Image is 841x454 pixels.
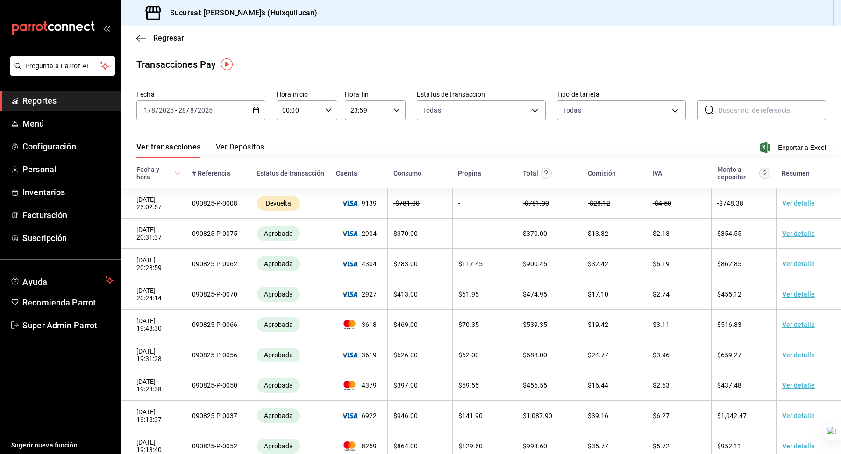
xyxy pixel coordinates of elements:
span: Recomienda Parrot [22,296,114,309]
span: $ 474.95 [523,291,547,298]
a: Ver detalle [782,442,815,450]
span: - $ 781.00 [393,199,420,207]
span: 4379 [336,381,382,390]
span: Super Admin Parrot [22,319,114,332]
span: $ 5.72 [653,442,670,450]
span: $ 952.11 [717,442,741,450]
input: -- [190,106,194,114]
div: Total [523,170,538,177]
span: 3619 [336,351,382,359]
div: Resumen [782,170,810,177]
span: $ 3.11 [653,321,670,328]
td: - [452,219,517,249]
span: / [194,106,197,114]
div: Consumo [393,170,421,177]
button: Ver transacciones [136,142,201,158]
label: Hora fin [345,91,406,98]
span: Facturación [22,209,114,221]
a: Ver detalle [782,412,815,419]
span: - $ 4.50 [653,199,671,207]
div: Transacciones cobradas de manera exitosa. [257,348,300,362]
a: Ver detalle [782,260,815,268]
span: $ 370.00 [523,230,547,237]
span: Pregunta a Parrot AI [25,61,100,71]
span: Aprobada [260,260,297,268]
td: 090825-P-0008 [186,188,251,219]
span: $ 900.45 [523,260,547,268]
span: $ 783.00 [393,260,418,268]
label: Fecha [136,91,265,98]
span: $ 24.77 [588,351,608,359]
span: $ 1,087.90 [523,412,552,419]
span: $ 469.00 [393,321,418,328]
span: $ 117.45 [458,260,483,268]
span: - $ 748.38 [717,199,743,207]
span: $ 39.16 [588,412,608,419]
span: Todas [423,106,441,115]
span: $ 516.83 [717,321,741,328]
span: $ 32.42 [588,260,608,268]
div: Transacciones cobradas de manera exitosa. [257,226,300,241]
span: Configuración [22,140,114,153]
div: Estatus de transacción [257,170,324,177]
div: Transacciones cobradas de manera exitosa. [257,378,300,393]
span: $ 13.32 [588,230,608,237]
h3: Sucursal: [PERSON_NAME]’s (Huixquilucan) [163,7,317,19]
span: Fecha y hora [136,166,181,181]
label: Tipo de tarjeta [557,91,686,98]
span: $ 16.44 [588,382,608,389]
span: 2904 [336,230,382,237]
a: Ver detalle [782,199,815,207]
span: $ 455.12 [717,291,741,298]
label: Estatus de transacción [417,91,546,98]
a: Ver detalle [782,230,815,237]
span: $ 17.10 [588,291,608,298]
td: [DATE] 19:48:30 [121,310,186,340]
td: [DATE] 19:28:38 [121,370,186,401]
span: 6922 [336,412,382,419]
svg: Este es el monto resultante del total pagado menos comisión e IVA. Esta será la parte que se depo... [759,168,770,179]
span: $ 456.55 [523,382,547,389]
span: $ 437.48 [717,382,741,389]
span: $ 1,042.47 [717,412,747,419]
span: Aprobada [260,412,297,419]
div: navigation tabs [136,142,264,158]
span: 9139 [336,199,382,207]
span: 3618 [336,320,382,329]
span: Ayuda [22,275,101,286]
button: Exportar a Excel [762,142,826,153]
label: Hora inicio [277,91,337,98]
a: Pregunta a Parrot AI [7,68,115,78]
input: -- [178,106,186,114]
span: $ 141.90 [458,412,483,419]
td: 090825-P-0050 [186,370,251,401]
button: Tooltip marker [221,58,233,70]
span: - $ 781.00 [523,199,549,207]
td: 090825-P-0037 [186,401,251,431]
input: -- [151,106,156,114]
td: 090825-P-0056 [186,340,251,370]
div: Todas [563,106,581,115]
a: Ver detalle [782,382,815,389]
span: $ 61.95 [458,291,479,298]
td: [DATE] 19:31:28 [121,340,186,370]
span: Sugerir nueva función [11,440,114,450]
span: Inventarios [22,186,114,199]
input: Buscar no. de referencia [719,101,826,120]
span: Aprobada [260,351,297,359]
span: $ 946.00 [393,412,418,419]
div: IVA [652,170,662,177]
span: $ 5.19 [653,260,670,268]
span: $ 864.00 [393,442,418,450]
span: / [156,106,158,114]
div: Cuenta [336,170,357,177]
span: Aprobada [260,291,297,298]
button: open_drawer_menu [103,24,110,32]
span: $ 35.77 [588,442,608,450]
button: Regresar [136,34,184,43]
span: 2927 [336,291,382,298]
span: Aprobada [260,321,297,328]
span: $ 59.55 [458,382,479,389]
td: 090825-P-0062 [186,249,251,279]
div: Propina [458,170,481,177]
